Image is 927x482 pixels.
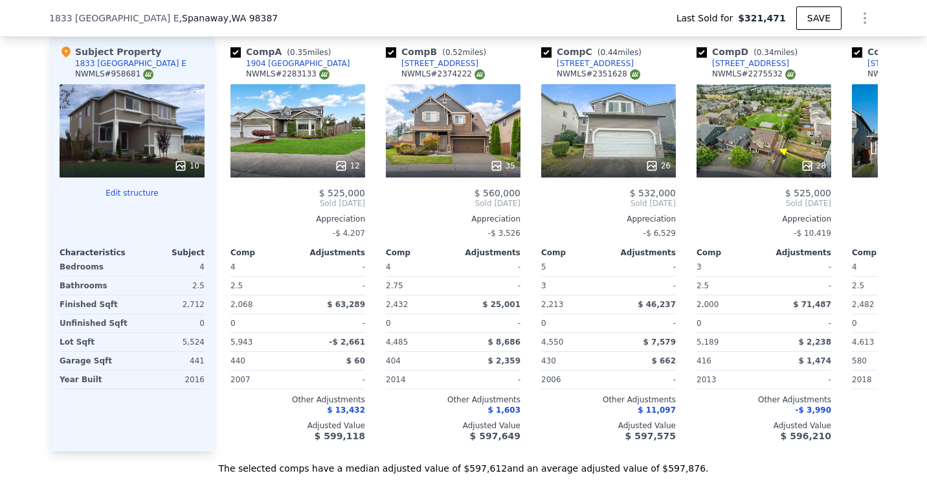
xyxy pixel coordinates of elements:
[697,45,803,58] div: Comp D
[327,300,365,309] span: $ 63,289
[801,159,826,172] div: 28
[697,58,789,69] a: [STREET_ADDRESS]
[470,431,520,441] span: $ 597,649
[230,277,295,295] div: 2.5
[541,247,609,258] div: Comp
[49,452,878,475] div: The selected comps have a median adjusted value of $597,612 and an average adjusted value of $597...
[541,300,563,309] span: 2,213
[60,371,129,389] div: Year Built
[541,319,546,328] span: 0
[437,48,491,57] span: ( miles)
[60,247,132,258] div: Characteristics
[697,198,831,209] span: Sold [DATE]
[230,58,350,69] a: 1904 [GEOGRAPHIC_DATA]
[60,295,129,314] div: Finished Sqft
[386,371,451,389] div: 2014
[386,262,391,271] span: 4
[488,229,520,238] span: -$ 3,526
[541,198,676,209] span: Sold [DATE]
[386,247,453,258] div: Comp
[230,262,236,271] span: 4
[456,277,520,295] div: -
[852,247,919,258] div: Comp
[541,214,676,224] div: Appreciation
[766,258,831,276] div: -
[611,277,676,295] div: -
[748,48,803,57] span: ( miles)
[541,338,563,347] span: 4,550
[386,338,408,347] span: 4,485
[229,13,278,23] span: , WA 98387
[541,45,647,58] div: Comp C
[796,406,831,415] span: -$ 3,990
[60,333,129,351] div: Lot Sqft
[75,58,186,69] div: 1833 [GEOGRAPHIC_DATA] E
[335,159,360,172] div: 12
[230,338,252,347] span: 5,943
[132,247,205,258] div: Subject
[327,406,365,415] span: $ 13,432
[697,262,702,271] span: 3
[386,58,478,69] a: [STREET_ADDRESS]
[697,247,764,258] div: Comp
[49,12,179,25] span: 1833 [GEOGRAPHIC_DATA] E
[315,431,365,441] span: $ 599,118
[611,314,676,332] div: -
[738,12,786,25] span: $321,471
[230,45,336,58] div: Comp A
[557,58,634,69] div: [STREET_ADDRESS]
[764,247,831,258] div: Adjustments
[643,229,676,238] span: -$ 6,529
[651,356,676,365] span: $ 662
[298,247,365,258] div: Adjustments
[135,314,205,332] div: 0
[300,314,365,332] div: -
[541,371,606,389] div: 2006
[852,338,874,347] span: 4,613
[60,352,129,370] div: Garage Sqft
[143,69,153,80] img: NWMLS Logo
[230,356,245,365] span: 440
[766,277,831,295] div: -
[697,356,711,365] span: 416
[852,356,867,365] span: 580
[541,58,634,69] a: [STREET_ADDRESS]
[75,69,153,80] div: NWMLS # 958681
[300,258,365,276] div: -
[645,159,671,172] div: 26
[230,420,365,431] div: Adjusted Value
[401,58,478,69] div: [STREET_ADDRESS]
[135,333,205,351] div: 5,524
[611,258,676,276] div: -
[230,300,252,309] span: 2,068
[453,247,520,258] div: Adjustments
[676,12,739,25] span: Last Sold for
[456,371,520,389] div: -
[766,371,831,389] div: -
[697,395,831,405] div: Other Adjustments
[541,395,676,405] div: Other Adjustments
[630,188,676,198] span: $ 532,000
[456,314,520,332] div: -
[697,338,719,347] span: 5,189
[135,371,205,389] div: 2016
[799,356,831,365] span: $ 1,474
[230,198,365,209] span: Sold [DATE]
[300,277,365,295] div: -
[282,48,336,57] span: ( miles)
[60,188,205,198] button: Edit structure
[697,420,831,431] div: Adjusted Value
[630,69,640,80] img: NWMLS Logo
[386,319,391,328] span: 0
[319,188,365,198] span: $ 525,000
[793,300,831,309] span: $ 71,487
[757,48,774,57] span: 0.34
[592,48,647,57] span: ( miles)
[638,406,676,415] span: $ 11,097
[456,258,520,276] div: -
[60,258,129,276] div: Bedrooms
[60,277,129,295] div: Bathrooms
[490,159,515,172] div: 35
[611,371,676,389] div: -
[852,319,857,328] span: 0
